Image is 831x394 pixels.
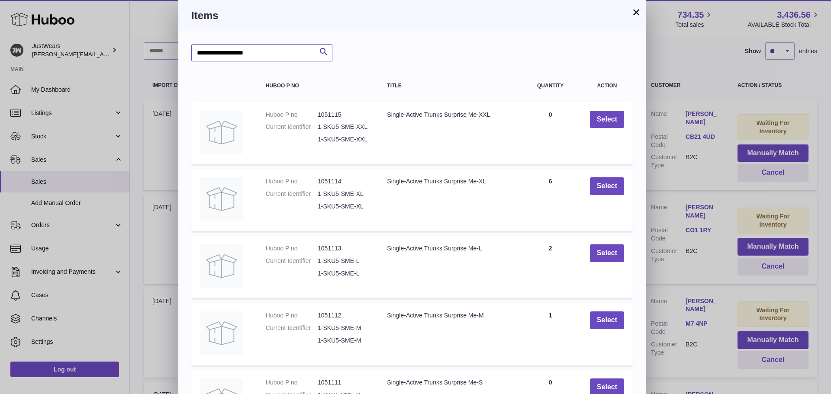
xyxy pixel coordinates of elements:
[387,111,511,119] div: Single-Active Trunks Surprise Me-XXL
[318,336,370,345] dd: 1-SKU5-SME-M
[318,123,370,131] dd: 1-SKU5-SME-XXL
[200,244,243,288] img: Single-Active Trunks Surprise Me-L
[266,257,318,265] dt: Current Identifier
[318,190,370,198] dd: 1-SKU5-SME-XL
[387,244,511,253] div: Single-Active Trunks Surprise Me-L
[266,111,318,119] dt: Huboo P no
[266,378,318,387] dt: Huboo P no
[318,244,370,253] dd: 1051113
[266,177,318,186] dt: Huboo P no
[387,177,511,186] div: Single-Active Trunks Surprise Me-XL
[590,311,624,329] button: Select
[200,177,243,221] img: Single-Active Trunks Surprise Me-XL
[520,236,581,298] td: 2
[387,378,511,387] div: Single-Active Trunks Surprise Me-S
[266,244,318,253] dt: Huboo P no
[191,9,633,22] h3: Items
[590,244,624,262] button: Select
[318,269,370,278] dd: 1-SKU5-SME-L
[581,74,633,97] th: Action
[387,311,511,320] div: Single-Active Trunks Surprise Me-M
[318,257,370,265] dd: 1-SKU5-SME-L
[266,324,318,332] dt: Current Identifier
[200,111,243,154] img: Single-Active Trunks Surprise Me-XXL
[200,311,243,355] img: Single-Active Trunks Surprise Me-M
[590,111,624,128] button: Select
[318,177,370,186] dd: 1051114
[318,135,370,144] dd: 1-SKU5-SME-XXL
[257,74,379,97] th: Huboo P no
[266,123,318,131] dt: Current Identifier
[318,311,370,320] dd: 1051112
[520,102,581,165] td: 0
[520,303,581,365] td: 1
[318,111,370,119] dd: 1051115
[520,74,581,97] th: Quantity
[266,190,318,198] dt: Current Identifier
[590,177,624,195] button: Select
[631,7,641,17] button: ×
[318,202,370,211] dd: 1-SKU5-SME-XL
[520,169,581,231] td: 6
[266,311,318,320] dt: Huboo P no
[318,378,370,387] dd: 1051111
[378,74,519,97] th: Title
[318,324,370,332] dd: 1-SKU5-SME-M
